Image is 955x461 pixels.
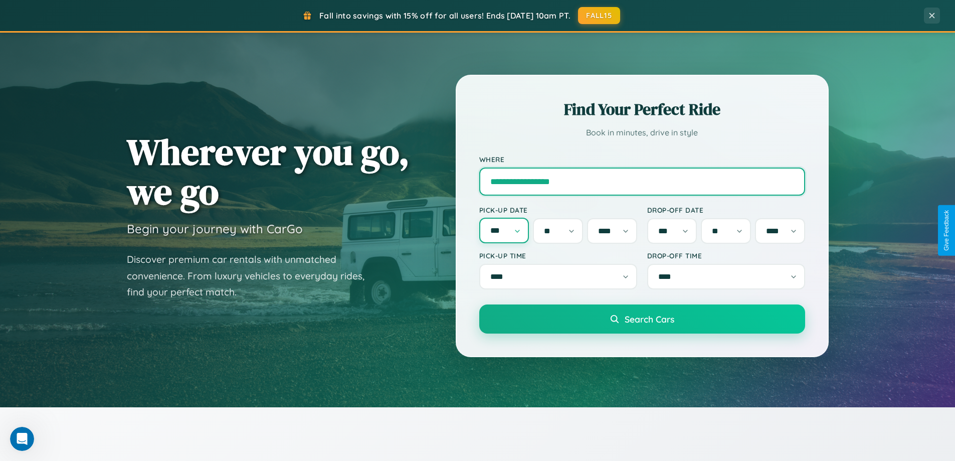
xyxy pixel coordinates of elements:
[10,427,34,451] iframe: Intercom live chat
[479,304,805,334] button: Search Cars
[943,210,950,251] div: Give Feedback
[647,206,805,214] label: Drop-off Date
[127,132,410,211] h1: Wherever you go, we go
[578,7,620,24] button: FALL15
[479,98,805,120] h2: Find Your Perfect Ride
[479,251,637,260] label: Pick-up Time
[319,11,570,21] span: Fall into savings with 15% off for all users! Ends [DATE] 10am PT.
[479,125,805,140] p: Book in minutes, drive in style
[479,206,637,214] label: Pick-up Date
[127,251,377,300] p: Discover premium car rentals with unmatched convenience. From luxury vehicles to everyday rides, ...
[625,314,674,325] span: Search Cars
[479,155,805,164] label: Where
[127,221,303,236] h3: Begin your journey with CarGo
[647,251,805,260] label: Drop-off Time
